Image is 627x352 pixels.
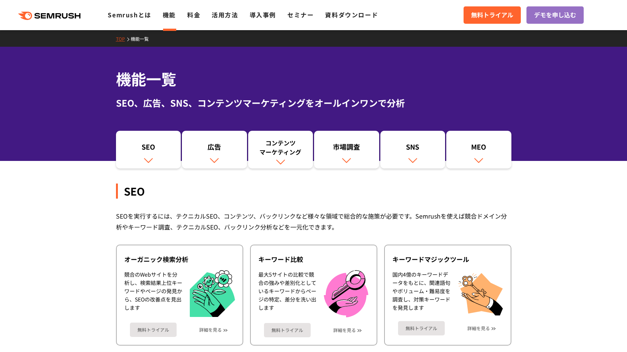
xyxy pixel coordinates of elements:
[212,10,238,19] a: 活用方法
[187,10,200,19] a: 料金
[199,327,222,332] a: 詳細を見る
[446,131,511,168] a: MEO
[392,255,503,264] div: キーワードマジックツール
[108,10,151,19] a: Semrushとは
[392,270,450,315] div: 国内4億のキーワードデータをもとに、関連語句やボリューム・難易度を調査し、対策キーワードを発見します
[325,10,378,19] a: 資料ダウンロード
[333,328,356,333] a: 詳細を見る
[252,138,310,156] div: コンテンツ マーケティング
[380,131,445,168] a: SNS
[116,184,511,199] div: SEO
[534,10,576,20] span: デモを申し込む
[467,326,490,331] a: 詳細を見る
[264,323,311,337] a: 無料トライアル
[124,255,235,264] div: オーガニック検索分析
[116,68,511,90] h1: 機能一覧
[190,270,235,317] img: オーガニック検索分析
[318,142,375,155] div: 市場調査
[131,35,154,42] a: 機能一覧
[248,131,313,168] a: コンテンツマーケティング
[120,142,177,155] div: SEO
[258,270,316,317] div: 最大5サイトの比較で競合の強みや差別化としているキーワードからページの特定、差分を洗い出します
[287,10,314,19] a: セミナー
[116,96,511,110] div: SEO、広告、SNS、コンテンツマーケティングをオールインワンで分析
[398,321,445,335] a: 無料トライアル
[124,270,182,317] div: 競合のWebサイトを分析し、検索結果上位キーワードやページの発見から、SEOの改善点を見出します
[163,10,176,19] a: 機能
[324,270,368,317] img: キーワード比較
[471,10,513,20] span: 無料トライアル
[258,255,369,264] div: キーワード比較
[116,211,511,233] div: SEOを実行するには、テクニカルSEO、コンテンツ、バックリンクなど様々な領域で総合的な施策が必要です。Semrushを使えば競合ドメイン分析やキーワード調査、テクニカルSEO、バックリンク分析...
[186,142,243,155] div: 広告
[130,323,177,337] a: 無料トライアル
[458,270,503,315] img: キーワードマジックツール
[182,131,247,168] a: 広告
[526,6,584,24] a: デモを申し込む
[450,142,508,155] div: MEO
[314,131,379,168] a: 市場調査
[464,6,521,24] a: 無料トライアル
[250,10,276,19] a: 導入事例
[116,131,181,168] a: SEO
[116,35,131,42] a: TOP
[384,142,442,155] div: SNS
